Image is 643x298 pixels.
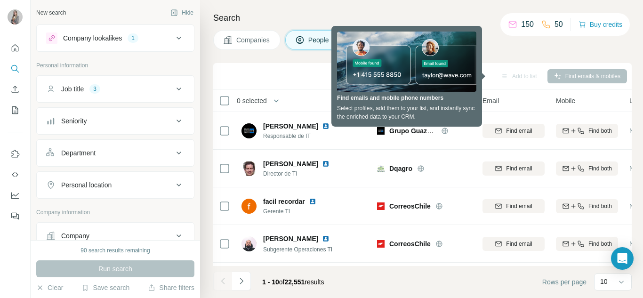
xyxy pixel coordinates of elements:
div: New search [36,8,66,17]
div: Seniority [61,116,87,126]
img: LinkedIn logo [309,198,316,205]
span: Mobile [556,96,575,105]
button: Clear [36,283,63,292]
span: Director de TI [263,169,341,178]
span: [PERSON_NAME] [263,121,318,131]
div: Personal location [61,180,112,190]
img: Avatar [241,161,257,176]
span: CorreosChile [389,201,431,211]
span: [PERSON_NAME] [263,235,318,242]
button: Use Surfe on LinkedIn [8,145,23,162]
img: Logo of Grupo Guazzaroni Greco [377,127,385,135]
span: Email [482,96,499,105]
span: Subgerente Operaciones TI [263,246,332,253]
p: 10 [600,277,608,286]
span: facil recordar [263,197,305,206]
button: Seniority [37,110,194,132]
button: Feedback [8,208,23,225]
button: Search [8,60,23,77]
span: Find both [588,127,612,135]
img: Avatar [241,123,257,138]
span: Find both [588,164,612,173]
div: 1 [128,34,138,42]
p: 150 [521,19,534,30]
p: Company information [36,208,194,217]
span: 0 selected [237,96,267,105]
div: Open Intercom Messenger [611,247,634,270]
span: Find email [506,240,532,248]
span: Lists [629,96,643,105]
img: LinkedIn logo [322,160,330,168]
div: 3 [89,85,100,93]
button: Navigate to next page [232,272,251,290]
div: Company lookalikes [63,33,122,43]
button: Dashboard [8,187,23,204]
img: Logo of CorreosChile [377,202,385,210]
span: 1 - 10 [262,278,279,286]
img: Avatar [241,199,257,214]
h4: Search [213,11,632,24]
span: CorreosChile [389,239,431,249]
img: Avatar [241,236,257,251]
div: 90 search results remaining [80,246,150,255]
button: Share filters [148,283,194,292]
span: Rows per page [542,277,587,287]
button: Hide [164,6,200,20]
button: Find email [482,161,545,176]
button: Find both [556,161,618,176]
span: People [308,35,330,45]
button: Find email [482,237,545,251]
span: results [262,278,324,286]
span: Grupo Guazzaroni [PERSON_NAME] [389,127,504,135]
span: Responsable de IT [263,132,341,140]
span: of [279,278,285,286]
span: Dqagro [389,164,412,173]
img: Logo of Dqagro [377,165,385,172]
span: [PERSON_NAME] [263,159,318,169]
p: 50 [555,19,563,30]
button: Company [37,225,194,247]
button: Save search [81,283,129,292]
button: Enrich CSV [8,81,23,98]
button: Company lookalikes1 [37,27,194,49]
span: Find both [588,202,612,210]
span: Company [377,96,405,105]
button: Use Surfe API [8,166,23,183]
img: Avatar [8,9,23,24]
div: Department [61,148,96,158]
button: Find both [556,199,618,213]
span: Gerente TI [263,207,328,216]
span: Find email [506,164,532,173]
button: Buy credits [579,18,622,31]
span: 22,551 [285,278,305,286]
button: My lists [8,102,23,119]
button: Quick start [8,40,23,56]
div: Job title [61,84,84,94]
span: Find email [506,127,532,135]
div: Company [61,231,89,241]
button: Find both [556,124,618,138]
button: Find email [482,199,545,213]
button: Personal location [37,174,194,196]
span: Find both [588,240,612,248]
img: LinkedIn logo [322,235,330,242]
img: Logo of CorreosChile [377,240,385,248]
p: Personal information [36,61,194,70]
button: Find both [556,237,618,251]
img: LinkedIn logo [322,122,330,130]
button: Job title3 [37,78,194,100]
span: Find email [506,202,532,210]
span: Companies [236,35,271,45]
button: Find email [482,124,545,138]
button: Department [37,142,194,164]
